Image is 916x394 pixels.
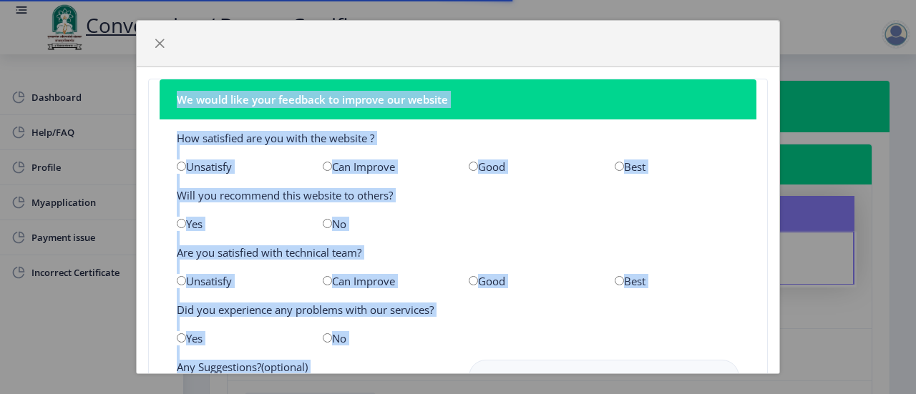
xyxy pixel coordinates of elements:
[166,245,750,260] div: Are you satisfied with technical team?
[166,159,312,174] div: Unsatisfy
[166,274,312,288] div: Unsatisfy
[604,274,750,288] div: Best
[160,79,756,119] nb-card-header: We would like your feedback to improve our website
[166,217,312,231] div: Yes
[312,331,458,345] div: No
[166,302,750,317] div: Did you experience any problems with our services?
[312,274,458,288] div: Can Improve
[458,274,604,288] div: Good
[166,188,750,202] div: Will you recommend this website to others?
[312,217,458,231] div: No
[458,159,604,174] div: Good
[604,159,750,174] div: Best
[312,159,458,174] div: Can Improve
[166,331,312,345] div: Yes
[166,131,750,145] div: How satisfied are you with the website ?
